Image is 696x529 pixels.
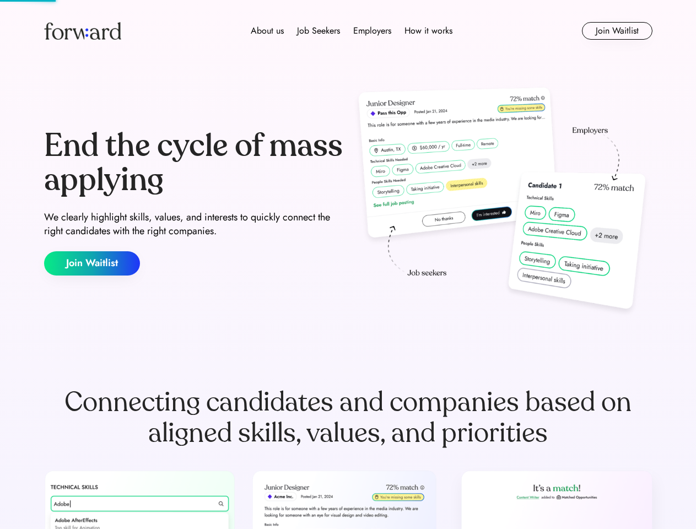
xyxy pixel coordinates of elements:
div: Connecting candidates and companies based on aligned skills, values, and priorities [44,387,652,449]
div: Job Seekers [297,24,340,37]
img: hero-image.png [353,84,652,321]
button: Join Waitlist [582,22,652,40]
div: About us [251,24,284,37]
div: End the cycle of mass applying [44,129,344,197]
button: Join Waitlist [44,251,140,276]
div: How it works [404,24,452,37]
div: We clearly highlight skills, values, and interests to quickly connect the right candidates with t... [44,210,344,238]
img: Forward logo [44,22,121,40]
div: Employers [353,24,391,37]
